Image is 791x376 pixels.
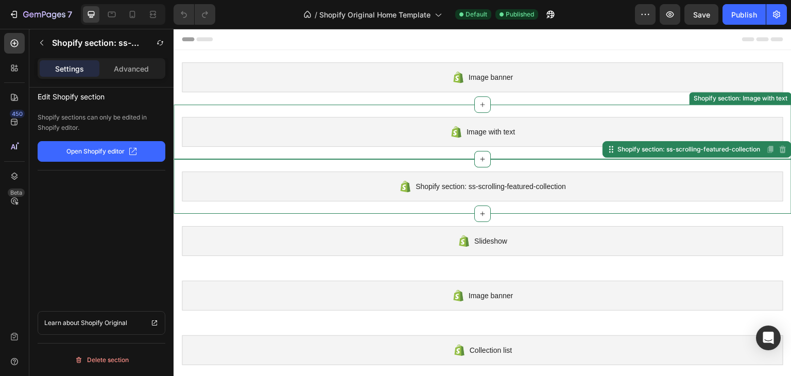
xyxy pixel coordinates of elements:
[38,141,165,162] button: Open Shopify editor
[174,4,215,25] div: Undo/Redo
[38,88,165,103] p: Edit Shopify section
[296,315,338,328] span: Collection list
[55,63,84,74] p: Settings
[38,112,165,133] p: Shopify sections can only be edited in Shopify editor.
[756,326,781,350] div: Open Intercom Messenger
[67,8,72,21] p: 7
[295,261,339,273] span: Image banner
[315,9,317,20] span: /
[466,10,487,19] span: Default
[66,147,125,156] p: Open Shopify editor
[174,29,791,376] iframe: Design area
[293,97,341,109] span: Image with text
[114,63,149,74] p: Advanced
[75,354,129,366] div: Delete section
[693,10,710,19] span: Save
[301,206,334,218] span: Slideshow
[10,110,25,118] div: 450
[723,4,766,25] button: Publish
[4,4,77,25] button: 7
[38,311,165,335] a: Learn about Shopify Original
[52,37,143,49] p: Shopify section: ss-scrolling-featured-collection
[38,352,165,368] button: Delete section
[44,318,79,328] p: Learn about
[8,189,25,197] div: Beta
[81,318,127,328] p: Shopify Original
[731,9,757,20] div: Publish
[242,151,392,164] span: Shopify section: ss-scrolling-featured-collection
[518,65,616,74] div: Shopify section: Image with text
[319,9,431,20] span: Shopify Original Home Template
[506,10,534,19] span: Published
[295,42,339,55] span: Image banner
[684,4,718,25] button: Save
[442,116,589,125] div: Shopify section: ss-scrolling-featured-collection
